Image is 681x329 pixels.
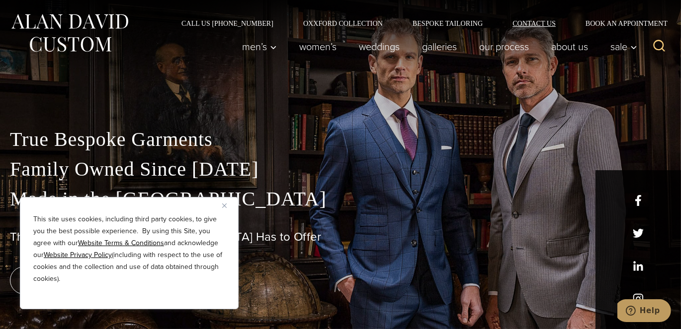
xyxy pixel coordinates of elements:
[571,20,671,27] a: Book an Appointment
[33,213,225,285] p: This site uses cookies, including third party cookies, to give you the best possible experience. ...
[10,125,671,214] p: True Bespoke Garments Family Owned Since [DATE] Made in the [GEOGRAPHIC_DATA]
[468,37,540,57] a: Our Process
[348,37,411,57] a: weddings
[411,37,468,57] a: Galleries
[617,299,671,324] iframe: Opens a widget where you can chat to one of our agents
[540,37,599,57] a: About Us
[78,238,164,248] a: Website Terms & Conditions
[222,203,227,208] img: Close
[222,199,234,211] button: Close
[398,20,498,27] a: Bespoke Tailoring
[44,250,112,260] a: Website Privacy Policy
[498,20,571,27] a: Contact Us
[10,230,671,244] h1: The Best Custom Suits [GEOGRAPHIC_DATA] Has to Offer
[10,11,129,55] img: Alan David Custom
[599,37,643,57] button: Sale sub menu toggle
[288,37,348,57] a: Women’s
[231,37,643,57] nav: Primary Navigation
[10,266,149,294] a: book an appointment
[647,35,671,59] button: View Search Form
[167,20,288,27] a: Call Us [PHONE_NUMBER]
[167,20,671,27] nav: Secondary Navigation
[288,20,398,27] a: Oxxford Collection
[231,37,288,57] button: Child menu of Men’s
